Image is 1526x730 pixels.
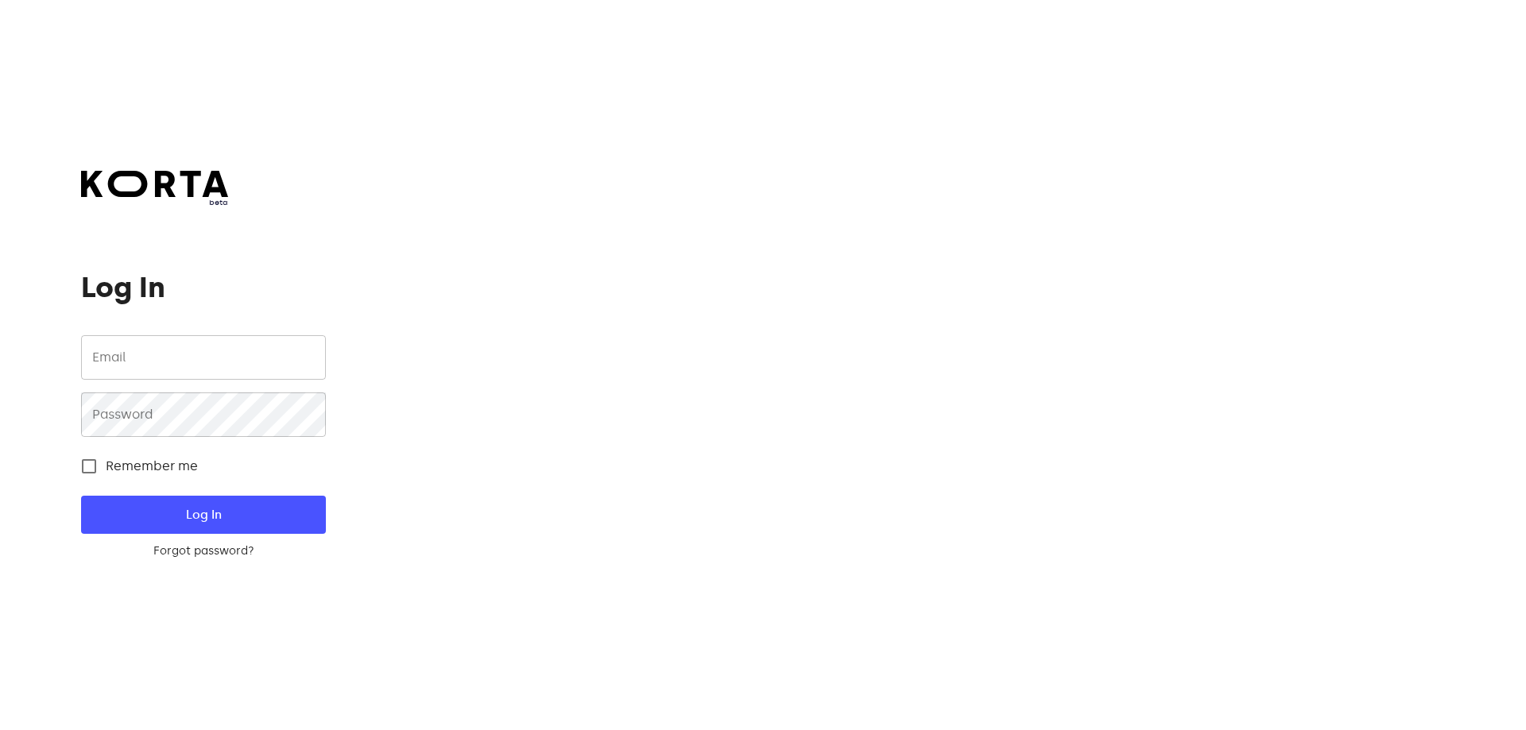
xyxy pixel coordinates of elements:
[81,543,325,559] a: Forgot password?
[107,504,300,525] span: Log In
[81,272,325,303] h1: Log In
[81,496,325,534] button: Log In
[106,457,198,476] span: Remember me
[81,197,228,208] span: beta
[81,171,228,197] img: Korta
[81,171,228,208] a: beta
